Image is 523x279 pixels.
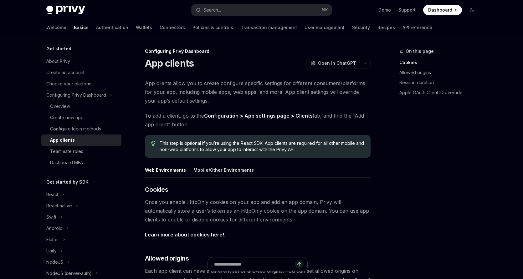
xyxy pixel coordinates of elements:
[46,6,85,14] img: dark logo
[46,270,92,277] div: NodeJS (server-auth)
[46,247,57,255] div: Unity
[41,112,121,123] a: Create new app
[295,260,304,269] button: Send message
[145,79,371,105] span: App clients allow you to create configure specific settings for different consumers/platforms for...
[203,6,221,14] div: Search...
[204,113,313,119] a: Configuration > App settings page > Clients
[96,20,128,35] a: Authentication
[399,78,482,88] a: Session duration
[41,123,121,134] a: Configure login methods
[41,189,121,200] button: Toggle React section
[41,223,121,234] button: Toggle Android section
[41,268,121,279] button: Toggle NodeJS (server-auth) section
[399,58,482,68] a: Cookies
[46,178,89,186] h5: Get started by SDK
[46,225,63,232] div: Android
[41,256,121,268] button: Toggle NodeJS section
[160,20,185,35] a: Connectors
[41,134,121,146] a: App clients
[145,111,371,129] span: To add a client, go to the tab, and find the “Add app client” button.
[192,20,233,35] a: Policies & controls
[50,148,83,155] div: Teammate roles
[145,230,371,239] span: .
[46,69,85,76] div: Create an account
[145,231,224,238] a: Learn more about cookies here!
[145,198,371,224] span: Once you enable HttpOnly cookies on your app and add an app domain, Privy will automatically stor...
[50,159,83,166] div: Dashboard MFA
[50,103,70,110] div: Overview
[321,8,328,13] span: ⌘ K
[192,4,332,16] button: Open search
[41,211,121,223] button: Toggle Swift section
[318,60,356,66] span: Open in ChatGPT
[406,48,434,55] span: On this page
[50,125,101,133] div: Configure login methods
[145,254,189,263] span: Allowed origins
[41,245,121,256] button: Toggle Unity section
[136,20,152,35] a: Wallets
[41,157,121,168] a: Dashboard MFA
[241,20,297,35] a: Transaction management
[145,48,371,54] div: Configuring Privy Dashboard
[41,67,121,78] a: Create an account
[41,89,121,101] button: Toggle Configuring Privy Dashboard section
[74,20,89,35] a: Basics
[46,45,71,53] h5: Get started
[41,234,121,245] button: Toggle Flutter section
[423,5,462,15] a: Dashboard
[46,258,63,266] div: NodeJS
[399,68,482,78] a: Allowed origins
[193,163,254,177] div: Mobile/Other Environments
[50,136,75,144] div: App clients
[467,5,477,15] button: Toggle dark mode
[352,20,370,35] a: Security
[428,7,452,13] span: Dashboard
[41,78,121,89] a: Choose your platform
[41,146,121,157] a: Teammate roles
[398,7,416,13] a: Support
[46,202,72,210] div: React native
[41,101,121,112] a: Overview
[41,56,121,67] a: About Privy
[399,88,482,98] a: Apple OAuth Client ID override
[151,141,156,146] svg: Tip
[46,213,56,221] div: Swift
[46,80,91,88] div: Choose your platform
[160,140,364,153] span: This step is optional if you’re using the React SDK. App clients are required for all other mobil...
[403,20,432,35] a: API reference
[306,58,360,68] button: Open in ChatGPT
[305,20,345,35] a: User management
[145,163,186,177] div: Web Environments
[46,236,59,243] div: Flutter
[145,58,194,69] h1: App clients
[145,185,168,194] span: Cookies
[46,58,70,65] div: About Privy
[214,257,295,271] input: Ask a question...
[46,91,106,99] div: Configuring Privy Dashboard
[46,191,58,198] div: React
[378,7,391,13] a: Demo
[46,20,66,35] a: Welcome
[41,200,121,211] button: Toggle React native section
[377,20,395,35] a: Recipes
[50,114,84,121] div: Create new app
